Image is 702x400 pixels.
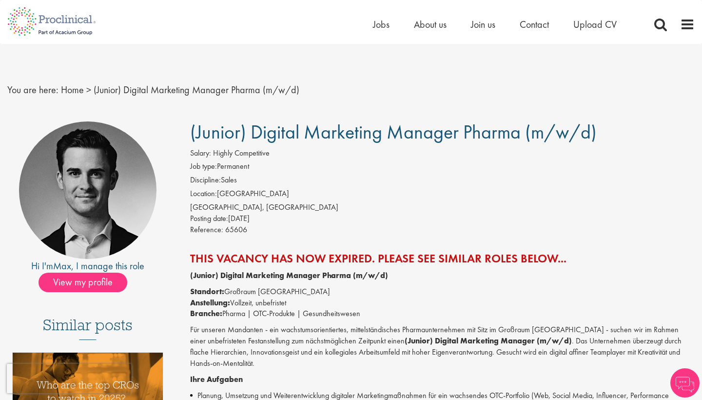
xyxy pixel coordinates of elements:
div: Hi I'm , I manage this role [7,259,168,273]
span: 65606 [225,224,247,235]
a: Max [53,260,71,272]
div: [DATE] [190,213,695,224]
strong: Ihre Aufgaben [190,374,243,384]
a: Join us [471,18,495,31]
h3: Similar posts [43,317,133,340]
strong: Standort: [190,286,224,297]
p: Für unseren Mandanten - ein wachstumsorientiertes, mittelständisches Pharmaunternehmen mit Sitz i... [190,324,695,369]
div: [GEOGRAPHIC_DATA], [GEOGRAPHIC_DATA] [190,202,695,213]
span: View my profile [39,273,127,292]
span: Highly Competitive [213,148,270,158]
a: breadcrumb link [61,83,84,96]
strong: (Junior) Digital Marketing Manager Pharma (m/w/d) [190,270,388,280]
span: Posting date: [190,213,228,223]
a: About us [414,18,447,31]
span: (Junior) Digital Marketing Manager Pharma (m/w/d) [94,83,299,96]
h2: This vacancy has now expired. Please see similar roles below... [190,252,695,265]
a: Upload CV [573,18,617,31]
a: Contact [520,18,549,31]
p: Großraum [GEOGRAPHIC_DATA] Vollzeit, unbefristet Pharma | OTC-Produkte | Gesundheitswesen [190,286,695,320]
li: Sales [190,175,695,188]
label: Reference: [190,224,223,236]
strong: (Junior) Digital Marketing Manager (m/w/d) [405,336,572,346]
span: (Junior) Digital Marketing Manager Pharma (m/w/d) [190,120,597,144]
li: [GEOGRAPHIC_DATA] [190,188,695,202]
label: Discipline: [190,175,221,186]
strong: Branche: [190,308,222,319]
label: Location: [190,188,217,200]
label: Job type: [190,161,217,172]
span: > [86,83,91,96]
label: Salary: [190,148,211,159]
a: Jobs [373,18,390,31]
span: You are here: [7,83,58,96]
img: imeage of recruiter Max Slevogt [19,121,156,259]
img: Chatbot [670,368,700,398]
iframe: reCAPTCHA [7,364,132,393]
a: View my profile [39,275,137,287]
li: Permanent [190,161,695,175]
strong: Anstellung: [190,298,230,308]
